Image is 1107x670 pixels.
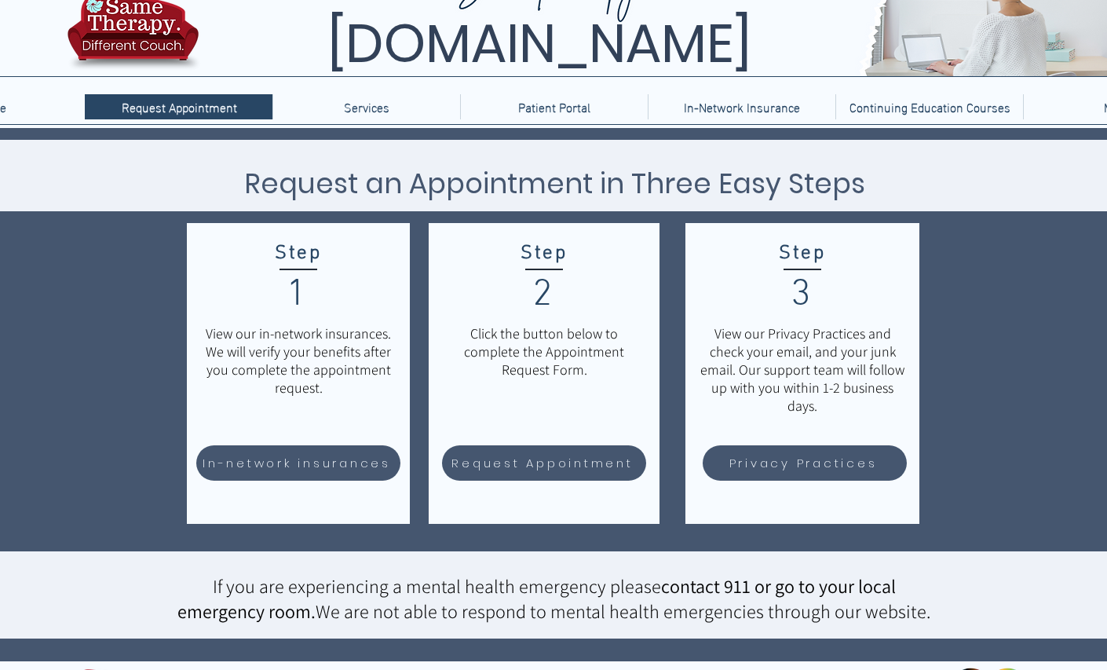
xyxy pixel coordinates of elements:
[275,242,321,265] span: Step
[327,6,751,81] span: [DOMAIN_NAME]
[510,94,598,119] p: Patient Portal
[703,445,907,481] a: Privacy Practices
[336,94,397,119] p: Services
[698,324,907,415] p: View our Privacy Practices and check your email, and your junk email. Our support team will follo...
[648,94,835,119] a: In-Network Insurance
[177,573,896,624] span: contact 911 or go to your local emergency room.
[444,324,644,379] p: Click the button below to complete the Appointment Request Form.
[729,454,878,472] span: Privacy Practices
[451,454,633,472] span: Request Appointment
[779,242,825,265] span: Step
[169,163,941,204] h3: Request an Appointment in Three Easy Steps
[114,94,245,119] p: Request Appointment
[168,573,940,624] p: If you are experiencing a mental health emergency please We are not able to respond to mental hea...
[272,94,460,119] div: Services
[196,445,400,481] a: In-network insurances
[442,445,646,481] a: Request Appointment
[460,94,648,119] a: Patient Portal
[842,94,1018,119] p: Continuing Education Courses
[203,454,391,472] span: In-network insurances
[835,94,1023,119] a: Continuing Education Courses
[521,242,567,265] span: Step
[287,273,309,318] span: 1
[676,94,808,119] p: In-Network Insurance
[791,273,813,318] span: 3
[85,94,272,119] a: Request Appointment
[199,324,398,397] p: View our in-network insurances. We will verify your benefits after you complete the appointment r...
[532,273,554,318] span: 2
